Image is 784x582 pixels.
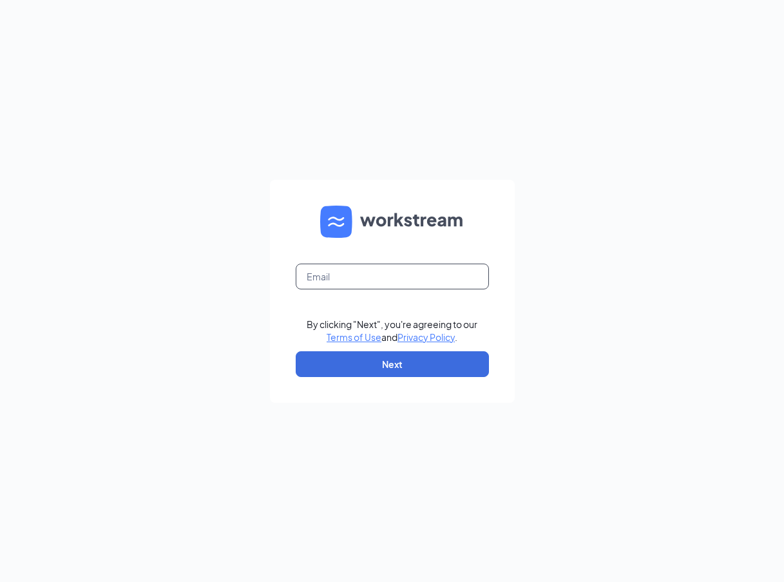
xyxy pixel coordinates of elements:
[327,331,381,343] a: Terms of Use
[397,331,455,343] a: Privacy Policy
[296,264,489,289] input: Email
[296,351,489,377] button: Next
[307,318,477,344] div: By clicking "Next", you're agreeing to our and .
[320,206,464,238] img: WS logo and Workstream text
